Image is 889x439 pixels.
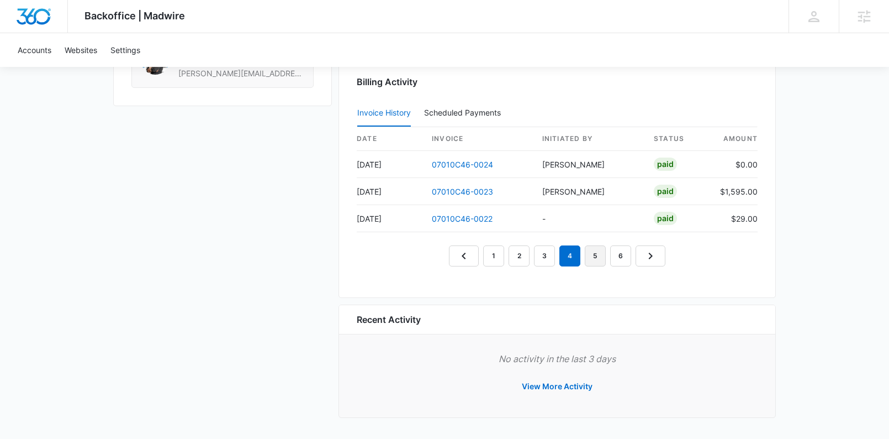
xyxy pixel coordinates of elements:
th: amount [711,127,758,151]
a: Settings [104,33,147,67]
a: Websites [58,33,104,67]
a: 07010C46-0024 [432,160,493,169]
a: Page 3 [534,245,555,266]
a: 07010C46-0022 [432,214,493,223]
td: [DATE] [357,205,423,232]
a: Page 6 [610,245,631,266]
a: Previous Page [449,245,479,266]
button: Invoice History [357,100,411,127]
span: Backoffice | Madwire [84,10,185,22]
td: [PERSON_NAME] [533,178,645,205]
h6: Recent Activity [357,313,421,326]
td: - [533,205,645,232]
td: $29.00 [711,205,758,232]
a: 07010C46-0023 [432,187,493,196]
h3: Billing Activity [357,75,758,88]
td: [PERSON_NAME] [533,151,645,178]
nav: Pagination [449,245,665,266]
div: Scheduled Payments [424,109,505,117]
th: date [357,127,423,151]
div: Paid [654,185,677,198]
th: invoice [423,127,533,151]
a: Page 2 [509,245,530,266]
a: Accounts [11,33,58,67]
a: Next Page [636,245,665,266]
a: Page 5 [585,245,606,266]
div: Paid [654,212,677,225]
a: Page 1 [483,245,504,266]
p: No activity in the last 3 days [357,352,758,365]
div: Paid [654,158,677,171]
span: [PERSON_NAME][EMAIL_ADDRESS][PERSON_NAME][DOMAIN_NAME] [178,68,304,79]
td: [DATE] [357,151,423,178]
td: $1,595.00 [711,178,758,205]
td: [DATE] [357,178,423,205]
em: 4 [559,245,580,266]
th: status [645,127,711,151]
th: Initiated By [533,127,645,151]
button: View More Activity [511,373,604,400]
td: $0.00 [711,151,758,178]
